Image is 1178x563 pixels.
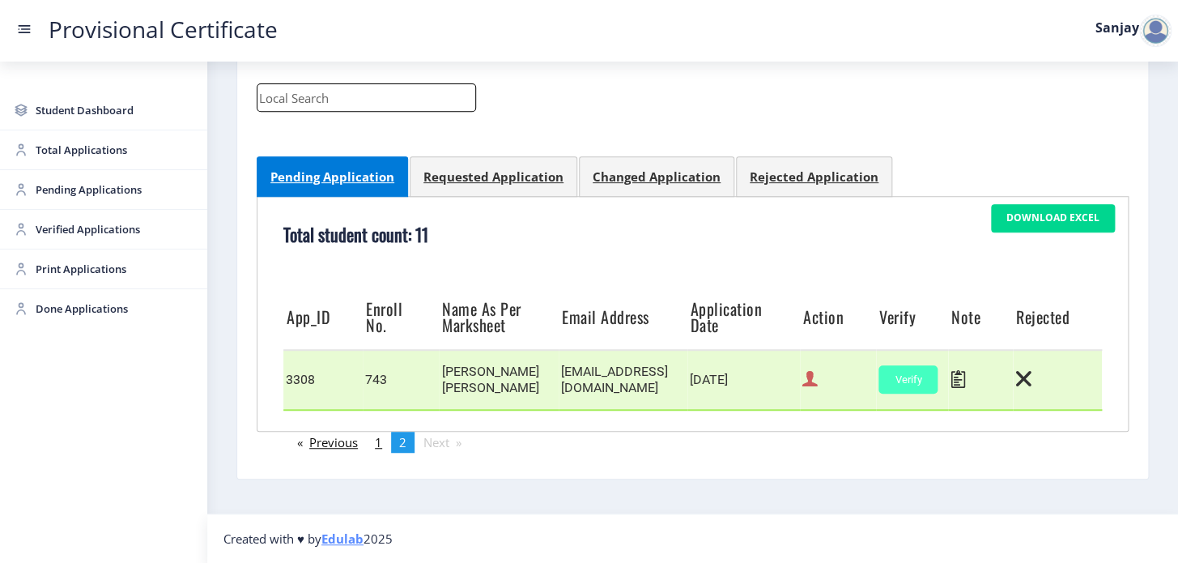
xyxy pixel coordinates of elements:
[36,299,194,318] span: Done Applications
[439,350,559,410] td: [PERSON_NAME] [PERSON_NAME]
[363,350,439,410] td: 743
[36,259,194,279] span: Print Applications
[283,221,428,247] b: Total student count: 11
[375,434,382,450] span: 1
[559,350,687,410] td: [EMAIL_ADDRESS][DOMAIN_NAME]
[559,284,687,350] th: Email Address
[439,284,559,350] th: Name As Per Marksheet
[593,168,721,185] div: Changed Application
[878,365,938,394] button: Verify
[363,284,439,350] th: Enroll No.
[36,100,194,120] span: Student Dashboard
[257,83,476,112] input: Local Search
[257,432,1129,453] ul: Pagination
[270,168,394,185] div: Pending Application
[1013,284,1102,350] th: Rejected
[876,284,948,350] th: Verify
[32,21,294,38] a: Provisional Certificate
[223,531,393,547] span: Created with ♥ by 2025
[687,350,800,410] td: [DATE]
[36,180,194,199] span: Pending Applications
[289,432,366,453] a: Previous page
[399,434,406,450] span: 2
[948,284,1013,350] th: Note
[36,220,194,239] span: Verified Applications
[750,168,878,185] div: Rejected Application
[800,284,876,350] th: Action
[423,434,449,450] span: Next
[1095,21,1139,34] label: Sanjay
[283,350,363,410] td: 3308
[36,140,194,160] span: Total Applications
[321,531,364,547] a: Edulab
[423,168,563,185] div: Requested Application
[1006,211,1099,224] div: Download Excel
[687,284,800,350] th: Application Date
[283,284,363,350] th: App_ID
[991,204,1115,232] button: Download Excel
